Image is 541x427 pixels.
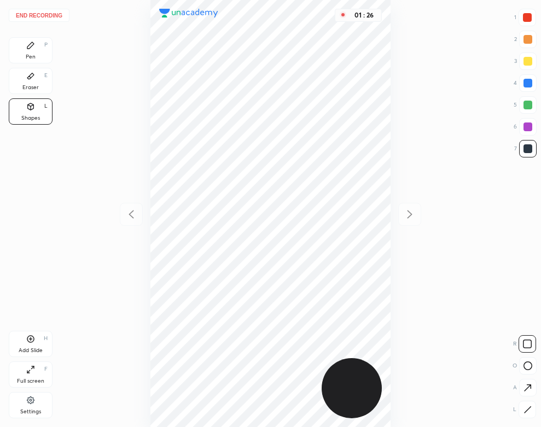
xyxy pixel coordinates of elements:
div: 3 [514,52,537,70]
div: A [513,379,537,396]
div: H [44,336,48,341]
div: Pen [26,54,36,60]
div: R [513,335,536,353]
div: 1 [514,9,536,26]
div: Full screen [17,378,44,384]
button: End recording [9,9,69,22]
div: 01 : 26 [351,11,377,19]
div: 6 [514,118,537,136]
div: Add Slide [19,348,43,353]
div: L [513,401,536,418]
div: Shapes [21,115,40,121]
div: F [44,366,48,372]
div: Eraser [22,85,39,90]
div: 4 [514,74,537,92]
div: 5 [514,96,537,114]
div: 2 [514,31,537,48]
div: P [44,42,48,48]
div: O [513,357,537,375]
div: 7 [514,140,537,157]
div: L [44,103,48,109]
img: logo.38c385cc.svg [159,9,218,17]
div: E [44,73,48,78]
div: Settings [20,409,41,414]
